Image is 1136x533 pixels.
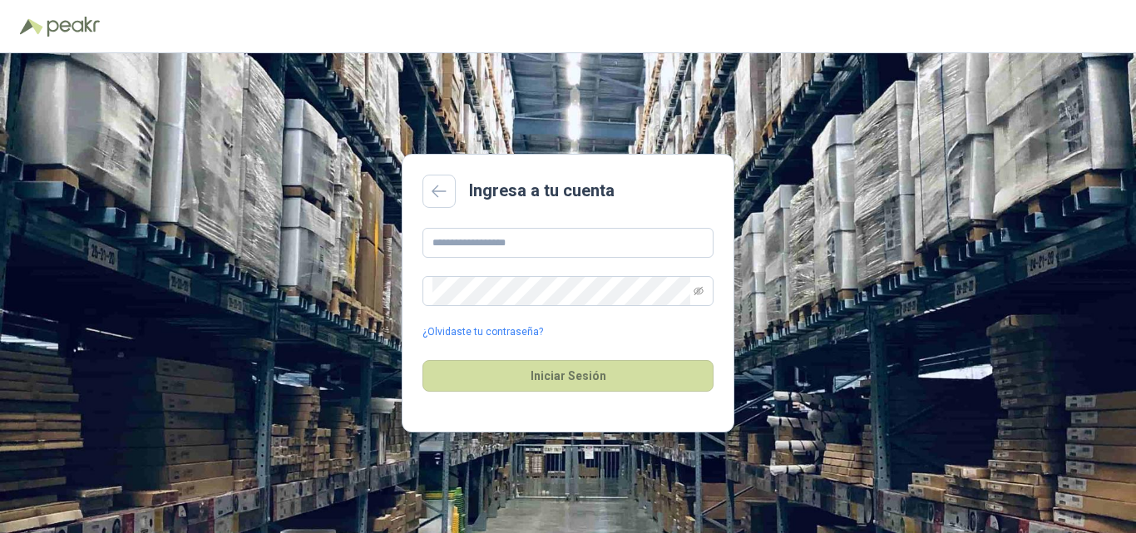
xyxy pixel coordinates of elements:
img: Logo [20,18,43,35]
button: Iniciar Sesión [422,360,714,392]
h2: Ingresa a tu cuenta [469,178,615,204]
span: eye-invisible [694,286,704,296]
a: ¿Olvidaste tu contraseña? [422,324,543,340]
img: Peakr [47,17,100,37]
